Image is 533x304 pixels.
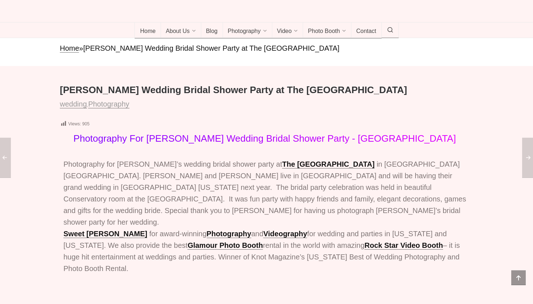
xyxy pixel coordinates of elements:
a: Contact [351,22,381,38]
a: Rock Star Video Booth [364,241,443,250]
a: Home [135,22,161,38]
span: [PERSON_NAME] Wedding Bridal Shower Party at The [GEOGRAPHIC_DATA] [83,44,339,52]
nav: breadcrumbs [60,43,473,53]
span: Views: [68,121,81,126]
a: Photography [88,100,129,108]
span: Blog [206,28,218,35]
span: Video [277,28,292,35]
span: Photography For [PERSON_NAME] Wedding Bridal Shower Party - [GEOGRAPHIC_DATA] [74,133,456,144]
a: Home [60,44,79,53]
span: Photography [228,28,261,35]
a: Photography [223,22,272,38]
a: Sweet [PERSON_NAME] [63,230,147,238]
a: Blog [201,22,223,38]
a: About Us [161,22,201,38]
span: , [60,102,132,108]
a: Photography [207,230,251,238]
a: Videography [263,230,307,238]
span: 905 [82,121,90,126]
a: Video [272,22,303,38]
span: About Us [166,28,190,35]
a: Photo Booth [303,22,351,38]
a: Glamour Photo Booth [187,241,263,250]
span: Photo Booth [308,28,340,35]
span: Home [140,28,156,35]
h1: [PERSON_NAME] Wedding Bridal Shower Party at The [GEOGRAPHIC_DATA] [60,84,473,96]
a: wedding [60,100,87,108]
span: » [79,44,83,52]
a: The [GEOGRAPHIC_DATA] [282,160,375,168]
span: Contact [356,28,376,35]
p: Photography for [PERSON_NAME]’s wedding bridal shower party at in [GEOGRAPHIC_DATA] [GEOGRAPHIC_D... [63,158,470,274]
